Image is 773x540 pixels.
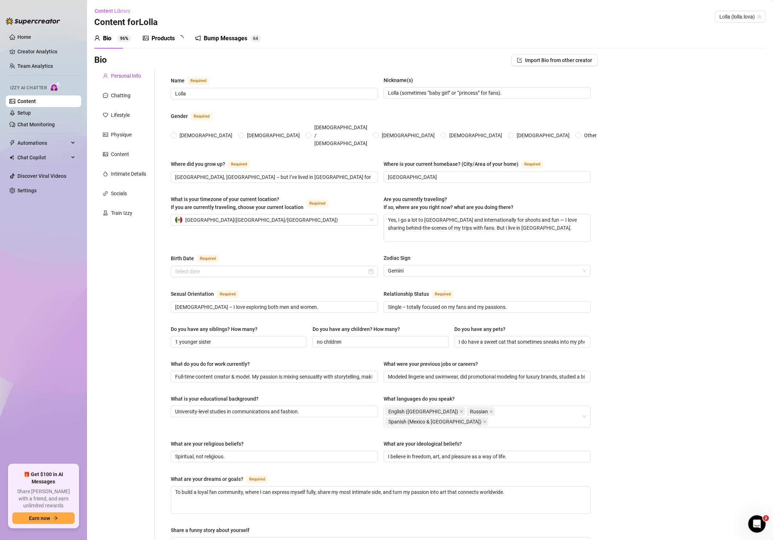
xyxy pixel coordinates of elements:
[175,303,372,311] input: Sexual Orientation
[175,373,372,381] input: What do you do for work currently?
[171,526,255,534] label: Share a funny story about yourself
[581,131,600,139] span: Other
[171,440,249,448] label: What are your religious beliefs?
[171,254,194,262] div: Birth Date
[388,373,585,381] input: What were your previous jobs or careers?
[467,407,495,416] span: Russian
[459,338,585,346] input: Do you have any pets?
[384,196,513,210] span: Are you currently traveling? If so, where are you right now? what are you doing there?
[17,46,75,57] a: Creator Analytics
[175,453,372,461] input: What are your religious beliefs?
[388,408,458,416] span: English ([GEOGRAPHIC_DATA])
[29,515,50,521] span: Earn now
[171,440,244,448] div: What are your religious beliefs?
[6,17,60,25] img: logo-BBDzfeDw.svg
[384,214,590,241] textarea: Yes, I go a lot to [GEOGRAPHIC_DATA] and internationally for shoots and fun — I love sharing behi...
[455,325,511,333] label: Do you have any pets?
[317,338,443,346] input: Do you have any children? How many?
[171,360,250,368] div: What do you do for work currently?
[217,290,239,298] span: Required
[379,131,438,139] span: [DEMOGRAPHIC_DATA]
[175,173,372,181] input: Where did you grow up?
[455,325,506,333] div: Do you have any pets?
[111,91,131,99] div: Chatting
[171,76,217,85] label: Name
[388,303,585,311] input: Relationship Status
[384,160,551,168] label: Where is your current homebase? (City/Area of your home)
[17,34,31,40] a: Home
[17,173,66,179] a: Discover Viral Videos
[388,173,585,181] input: Where is your current homebase? (City/Area of your home)
[171,160,225,168] div: Where did you grow up?
[94,17,158,28] h3: Content for Lolla
[385,417,488,426] span: Spanish (Mexico & Central America)
[171,196,303,210] span: What is your timezone of your current location? If you are currently traveling, choose your curre...
[171,360,255,368] label: What do you do for work currently?
[384,360,483,368] label: What were your previous jobs or careers?
[111,72,141,80] div: Personal Info
[388,265,586,276] span: Gemini
[384,290,429,298] div: Relationship Status
[103,34,111,43] div: Bio
[17,152,69,163] span: Chat Copilot
[511,54,598,66] button: Import Bio from other creator
[195,35,201,41] span: notification
[313,325,400,333] div: Do you have any children? How many?
[256,36,258,41] span: 4
[111,150,129,158] div: Content
[384,254,410,262] div: Zodiac Sign
[171,325,257,333] div: Do you have any siblings? How many?
[12,512,75,524] button: Earn nowarrow-right
[103,73,108,78] span: user
[171,290,247,298] label: Sexual Orientation
[432,290,454,298] span: Required
[175,338,301,346] input: Do you have any siblings? How many?
[514,131,572,139] span: [DEMOGRAPHIC_DATA]
[521,160,543,168] span: Required
[10,85,47,91] span: Izzy AI Chatter
[17,98,36,104] a: Content
[748,515,766,533] iframe: Intercom live chat
[103,152,108,157] span: picture
[757,15,762,19] span: team
[50,82,61,92] img: AI Chatter
[175,90,372,98] input: Name
[171,77,185,85] div: Name
[525,57,592,63] span: Import Bio from other creator
[171,160,258,168] label: Where did you grow up?
[446,131,505,139] span: [DEMOGRAPHIC_DATA]
[171,254,227,263] label: Birth Date
[103,93,108,98] span: message
[17,188,37,193] a: Settings
[103,171,108,176] span: fire
[171,526,249,534] div: Share a funny story about yourself
[111,170,146,178] div: Intimate Details
[517,58,522,63] span: import
[185,214,338,225] span: [GEOGRAPHIC_DATA] ( [GEOGRAPHIC_DATA]/[GEOGRAPHIC_DATA] )
[204,34,247,43] div: Bump Messages
[95,8,131,14] span: Content Library
[143,35,149,41] span: picture
[384,440,462,448] div: What are your ideological beliefs?
[117,35,131,42] sup: 96%
[9,155,14,160] img: Chat Copilot
[197,255,219,263] span: Required
[12,471,75,485] span: 🎁 Get $100 in AI Messages
[191,112,212,120] span: Required
[94,35,100,41] span: user
[228,160,250,168] span: Required
[388,89,585,97] input: Nickname(s)
[94,5,136,17] button: Content Library
[385,407,465,416] span: English (US)
[103,112,108,118] span: heart
[111,131,132,139] div: Physique
[171,395,264,403] label: What is your educational background?
[175,408,372,416] input: What is your educational background?
[388,418,481,426] span: Spanish (Mexico & [GEOGRAPHIC_DATA])
[384,395,460,403] label: What languages do you speak?
[17,63,53,69] a: Team Analytics
[460,410,463,413] span: close
[171,475,276,483] label: What are your dreams or goals?
[384,440,467,448] label: What are your ideological beliefs?
[311,123,370,147] span: [DEMOGRAPHIC_DATA] / [DEMOGRAPHIC_DATA]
